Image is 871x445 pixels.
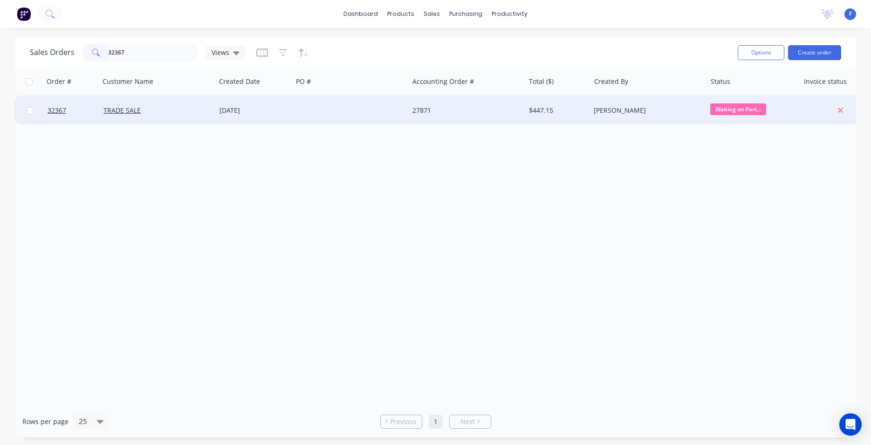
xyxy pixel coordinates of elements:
div: Total ($) [529,77,554,86]
div: PO # [296,77,311,86]
span: Next [460,417,475,426]
div: Open Intercom Messenger [839,413,862,436]
button: Create order [788,45,841,60]
button: Options [738,45,784,60]
span: 32367 [48,106,66,115]
span: Waiting on Part... [710,103,766,115]
div: sales [419,7,445,21]
span: Views [212,48,229,57]
div: 27871 [412,106,516,115]
a: Next page [450,417,491,426]
div: purchasing [445,7,487,21]
input: Search... [108,43,199,62]
a: 32367 [48,96,103,124]
ul: Pagination [377,415,495,429]
div: $447.15 [529,106,583,115]
div: Created By [594,77,628,86]
span: Previous [390,417,417,426]
a: dashboard [339,7,383,21]
div: Order # [47,77,71,86]
div: productivity [487,7,532,21]
div: [PERSON_NAME] [594,106,697,115]
div: Customer Name [103,77,153,86]
h1: Sales Orders [30,48,75,57]
div: [DATE] [219,106,289,115]
a: Previous page [381,417,422,426]
div: Accounting Order # [412,77,474,86]
div: Status [711,77,730,86]
div: Created Date [219,77,260,86]
span: Rows per page [22,417,69,426]
a: Page 1 is your current page [429,415,443,429]
a: TRADE SALE [103,106,141,115]
span: F [849,10,852,18]
div: products [383,7,419,21]
img: Factory [17,7,31,21]
div: Invoice status [804,77,847,86]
